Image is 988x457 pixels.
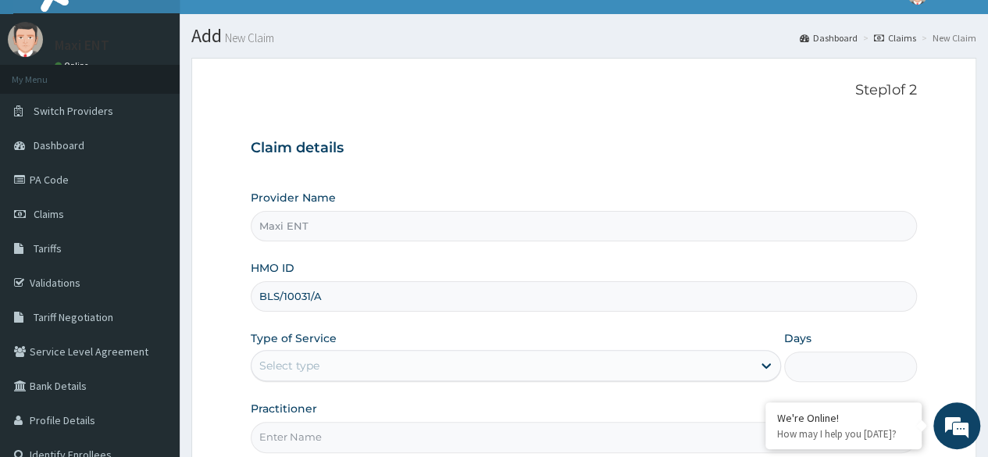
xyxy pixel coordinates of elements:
[251,140,917,157] h3: Claim details
[251,422,917,452] input: Enter Name
[34,138,84,152] span: Dashboard
[8,22,43,57] img: User Image
[777,427,910,441] p: How may I help you today?
[251,330,337,346] label: Type of Service
[259,358,319,373] div: Select type
[29,78,63,117] img: d_794563401_company_1708531726252_794563401
[251,82,917,99] p: Step 1 of 2
[55,38,109,52] p: Maxi ENT
[777,411,910,425] div: We're Online!
[34,241,62,255] span: Tariffs
[222,32,274,44] small: New Claim
[55,60,92,71] a: Online
[34,207,64,221] span: Claims
[251,281,917,312] input: Enter HMO ID
[8,297,298,352] textarea: Type your message and hit 'Enter'
[874,31,916,45] a: Claims
[81,87,262,108] div: Chat with us now
[34,104,113,118] span: Switch Providers
[251,401,317,416] label: Practitioner
[91,132,216,290] span: We're online!
[34,310,113,324] span: Tariff Negotiation
[918,31,976,45] li: New Claim
[800,31,858,45] a: Dashboard
[251,190,336,205] label: Provider Name
[251,260,294,276] label: HMO ID
[191,26,976,46] h1: Add
[256,8,294,45] div: Minimize live chat window
[784,330,811,346] label: Days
